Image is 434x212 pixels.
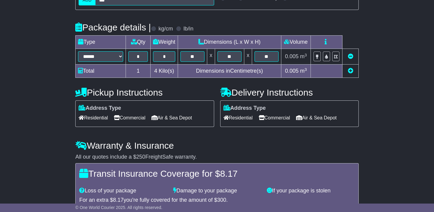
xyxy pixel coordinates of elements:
[79,105,121,112] label: Address Type
[207,49,215,65] td: x
[285,68,298,74] span: 0.005
[259,113,290,122] span: Commercial
[296,113,337,122] span: Air & Sea Depot
[76,36,126,49] td: Type
[223,105,266,112] label: Address Type
[300,68,307,74] span: m
[158,26,173,32] label: kg/cm
[76,188,170,194] div: Loss of your package
[79,169,355,179] h4: Transit Insurance Coverage for $
[264,188,358,194] div: If your package is stolen
[217,197,226,203] span: 300
[244,49,252,65] td: x
[136,154,145,160] span: 250
[304,53,307,57] sup: 3
[183,26,193,32] label: lb/in
[76,65,126,78] td: Total
[151,113,192,122] span: Air & Sea Depot
[170,188,264,194] div: Damage to your package
[126,36,151,49] td: Qty
[220,169,238,179] span: 8.17
[75,22,151,32] h4: Package details |
[114,113,145,122] span: Commercial
[79,197,355,204] div: For an extra $ you're fully covered for the amount of $ .
[178,36,281,49] td: Dimensions (L x W x H)
[348,68,353,74] a: Add new item
[75,87,214,97] h4: Pickup Instructions
[75,154,359,160] div: All our quotes include a $ FreightSafe warranty.
[285,53,298,59] span: 0.005
[220,87,359,97] h4: Delivery Instructions
[304,67,307,72] sup: 3
[178,65,281,78] td: Dimensions in Centimetre(s)
[79,113,108,122] span: Residential
[151,36,178,49] td: Weight
[151,65,178,78] td: Kilo(s)
[348,53,353,59] a: Remove this item
[300,53,307,59] span: m
[113,197,123,203] span: 8.17
[126,65,151,78] td: 1
[281,36,311,49] td: Volume
[75,141,359,150] h4: Warranty & Insurance
[154,68,157,74] span: 4
[223,113,253,122] span: Residential
[75,205,162,210] span: © One World Courier 2025. All rights reserved.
